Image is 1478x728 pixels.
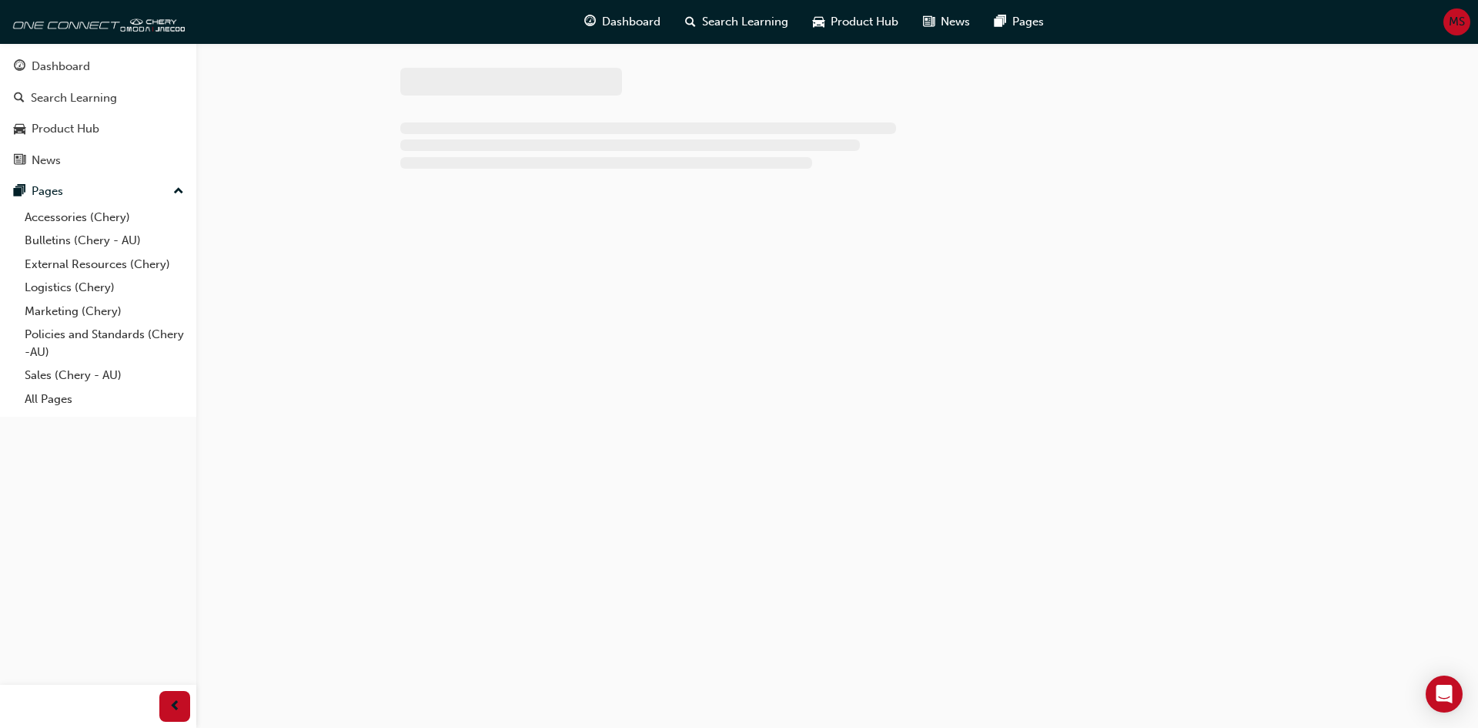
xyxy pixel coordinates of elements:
a: Product Hub [6,115,190,143]
div: Dashboard [32,58,90,75]
a: car-iconProduct Hub [801,6,911,38]
img: oneconnect [8,6,185,37]
span: up-icon [173,182,184,202]
span: MS [1449,13,1465,31]
div: Product Hub [32,120,99,138]
div: Pages [32,183,63,200]
a: news-iconNews [911,6,982,38]
button: Pages [6,177,190,206]
span: search-icon [685,12,696,32]
span: pages-icon [14,185,25,199]
a: Search Learning [6,84,190,112]
a: Accessories (Chery) [18,206,190,230]
div: Open Intercom Messenger [1426,676,1463,713]
a: Logistics (Chery) [18,276,190,300]
span: news-icon [14,154,25,168]
span: Dashboard [602,13,660,31]
span: car-icon [14,122,25,136]
a: Sales (Chery - AU) [18,364,190,387]
button: DashboardSearch LearningProduct HubNews [6,49,190,177]
a: Policies and Standards (Chery -AU) [18,323,190,364]
a: pages-iconPages [982,6,1056,38]
span: car-icon [813,12,824,32]
span: pages-icon [995,12,1006,32]
div: Search Learning [31,89,117,107]
a: search-iconSearch Learning [673,6,801,38]
span: News [941,13,970,31]
span: news-icon [923,12,935,32]
a: Dashboard [6,52,190,81]
a: News [6,146,190,175]
a: External Resources (Chery) [18,253,190,277]
span: Pages [1012,13,1044,31]
span: Product Hub [831,13,898,31]
span: guage-icon [584,12,596,32]
a: Marketing (Chery) [18,300,190,324]
a: Bulletins (Chery - AU) [18,229,190,253]
a: All Pages [18,387,190,411]
span: search-icon [14,92,25,106]
button: MS [1443,8,1470,35]
div: News [32,152,61,169]
span: guage-icon [14,60,25,74]
a: guage-iconDashboard [572,6,673,38]
span: prev-icon [169,697,181,716]
span: Search Learning [702,13,788,31]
